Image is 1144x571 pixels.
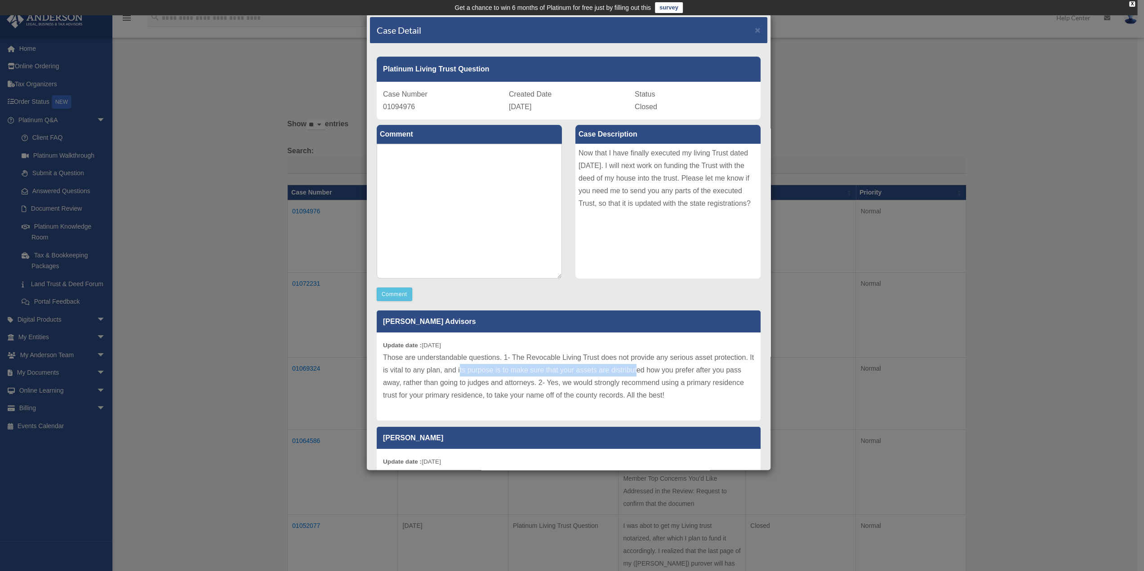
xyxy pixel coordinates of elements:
b: Update date : [383,342,422,349]
label: Comment [377,125,562,144]
span: 01094976 [383,103,415,111]
b: Update date : [383,458,422,465]
small: [DATE] [383,458,441,465]
button: Comment [377,288,412,301]
div: Get a chance to win 6 months of Platinum for free just by filling out this [454,2,651,13]
span: Created Date [509,90,552,98]
a: survey [655,2,683,13]
div: close [1129,1,1135,7]
p: I did some research. The value of my residence does not exceed 6 Million dollars, Would it still ... [383,468,754,493]
button: Close [755,25,761,35]
span: Case Number [383,90,427,98]
div: Platinum Living Trust Question [377,57,761,82]
h4: Case Detail [377,24,421,36]
p: Those are understandable questions. 1- The Revocable Living Trust does not provide any serious as... [383,351,754,402]
span: Status [635,90,655,98]
small: [DATE] [383,342,441,349]
div: Now that I have finally executed my living Trust dated [DATE]. I will next work on funding the Tr... [575,144,761,279]
span: × [755,25,761,35]
label: Case Description [575,125,761,144]
p: [PERSON_NAME] [377,427,761,449]
span: Closed [635,103,657,111]
span: [DATE] [509,103,531,111]
p: [PERSON_NAME] Advisors [377,310,761,332]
